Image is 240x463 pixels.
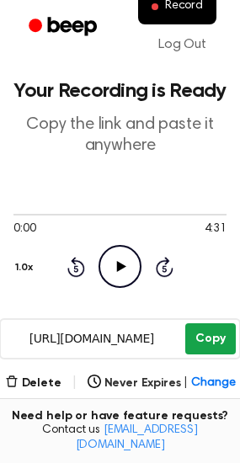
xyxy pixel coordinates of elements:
a: [EMAIL_ADDRESS][DOMAIN_NAME] [76,424,198,451]
span: | [184,375,188,392]
button: Copy [185,323,235,354]
p: Copy the link and paste it anywhere [13,114,227,157]
span: 0:00 [13,221,35,238]
a: Beep [17,11,112,44]
h1: Your Recording is Ready [13,81,227,101]
button: Never Expires|Change [88,375,236,392]
a: Log Out [141,24,223,65]
button: Delete [5,375,61,392]
span: Change [191,375,235,392]
span: 4:31 [205,221,227,238]
span: | [72,373,77,393]
span: Contact us [10,423,230,453]
button: 1.0x [13,253,39,282]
